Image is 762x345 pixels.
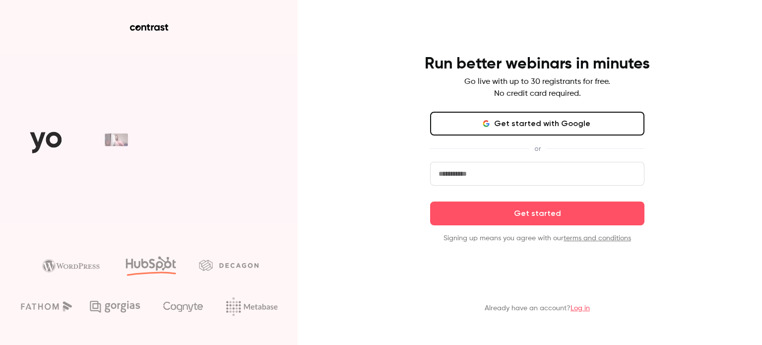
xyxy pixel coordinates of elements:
h4: Run better webinars in minutes [425,54,650,74]
a: terms and conditions [564,235,631,242]
button: Get started [430,202,644,225]
p: Already have an account? [485,303,590,313]
span: or [529,143,546,154]
p: Signing up means you agree with our [430,233,644,243]
a: Log in [571,305,590,312]
img: decagon [199,260,258,271]
p: Go live with up to 30 registrants for free. No credit card required. [464,76,610,100]
button: Get started with Google [430,112,644,136]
